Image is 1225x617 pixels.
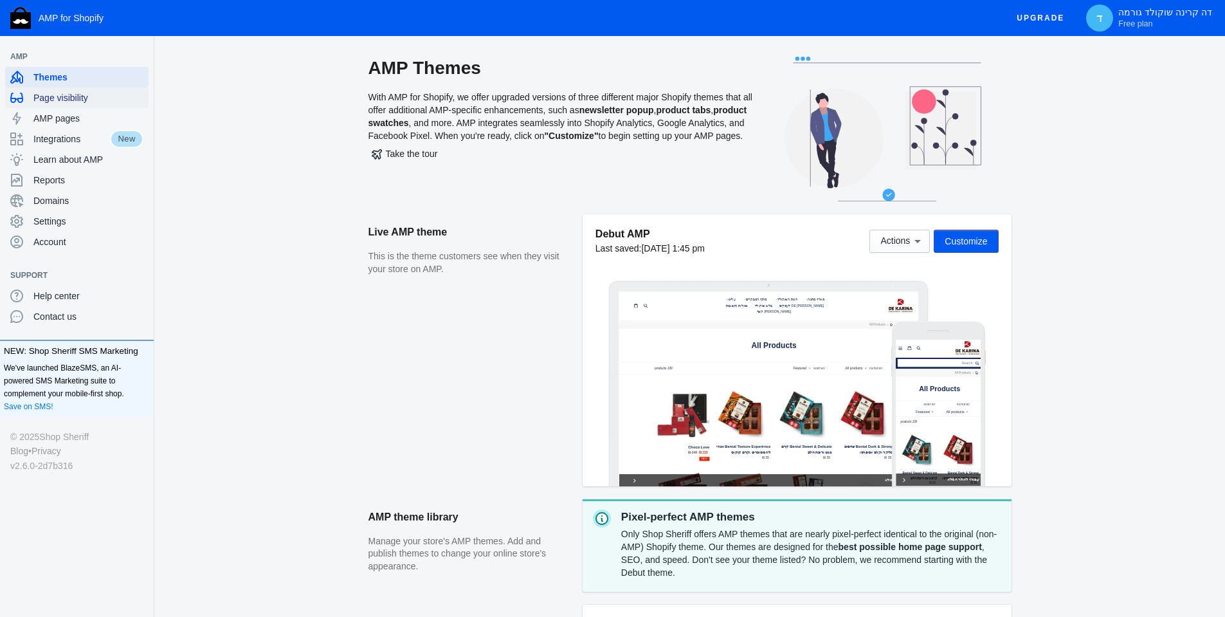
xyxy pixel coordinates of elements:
[32,444,61,458] a: Privacy
[621,525,1001,582] div: Only Shop Sheriff offers AMP themes that are nearly pixel-perfect identical to the original (non-...
[471,38,603,50] span: DE [PERSON_NAME] לעסקים
[608,281,929,486] img: Laptop frame
[1118,19,1152,29] span: Free plan
[796,96,804,104] a: Home
[595,227,705,241] h5: Debut AMP
[372,149,438,159] span: Take the tour
[10,269,131,282] span: Support
[1161,553,1210,602] iframe: Drift Widget Chat Controller
[579,105,654,115] b: newsletter popup
[1118,7,1212,29] p: דה קרינה שוקולד גורמה
[1017,6,1064,30] span: Upgrade
[368,57,754,214] div: With AMP for Shopify, we offer upgraded versions of three different major Shopify themes that all...
[14,187,116,199] label: Sort by
[372,19,434,31] span: מרכז המבקרים
[10,444,143,458] div: •
[33,174,143,187] span: Reports
[33,153,143,166] span: Learn about AMP
[33,235,143,248] span: Account
[788,21,867,66] img: image
[5,129,149,149] a: IntegrationsNew
[788,93,791,107] span: ›
[544,131,598,141] b: "Customize"
[368,250,570,275] p: This is the theme customers see when they visit your store on AMP.
[368,57,754,80] h2: AMP Themes
[869,230,930,253] button: Actions
[1006,6,1075,30] button: Upgrade
[368,142,441,165] button: Take the tour
[10,50,131,63] span: AMP
[449,16,531,35] button: חנות השוקולד
[5,232,149,252] a: Account
[465,19,523,31] span: חנות השוקולד
[571,223,604,234] label: Sort by
[68,134,189,158] span: All Products
[538,16,610,35] button: מארזי מתנה
[398,53,513,71] a: [PERSON_NAME] קשר
[368,214,570,250] h2: Live AMP theme
[173,93,221,106] span: All Products
[39,13,104,23] span: AMP for Shopify
[33,194,143,207] span: Domains
[10,7,31,29] img: Shop Sheriff Logo
[33,112,143,125] span: AMP pages
[10,459,143,473] div: v2.6.0-2d7b316
[656,105,711,115] b: product tabs
[934,230,998,253] button: Customize
[307,35,384,53] a: שאלות ותשובות
[10,430,143,444] div: © 2025
[5,59,253,82] input: Search
[322,19,341,31] span: עלינו
[4,400,53,413] a: Save on SMS!
[464,35,609,53] a: DE [PERSON_NAME] לעסקים
[313,38,377,50] span: שאלות ותשובות
[131,273,151,278] button: Add a sales channel
[735,93,783,107] span: All Products
[31,405,244,423] span: עבור\י לאתר המלא
[105,223,157,233] span: 109 products
[595,242,705,255] div: Last saved:
[116,187,219,199] label: Filter by
[131,54,151,59] button: Add a sales channel
[5,67,149,87] a: Themes
[736,223,775,234] label: Filter by
[641,243,705,253] span: [DATE] 1:45 pm
[555,19,604,31] span: מארזי מתנה
[5,87,149,108] a: Page visibility
[33,91,143,104] span: Page visibility
[945,236,987,246] span: Customize
[5,108,149,129] a: AMP pages
[234,95,242,104] a: Home
[10,444,28,458] a: Blog
[368,535,570,573] p: Manage your store's AMP themes. Add and publish themes to change your online store's appearance.
[880,236,910,246] span: Actions
[33,71,143,84] span: Themes
[33,290,143,302] span: Help center
[5,149,149,170] a: Learn about AMP
[33,310,143,323] span: Contact us
[388,148,521,173] span: All Products
[52,549,875,567] span: עבור\י לאתר המלא
[368,499,570,535] h2: AMP theme library
[399,38,449,50] span: בלוג שוקולד
[5,306,149,327] a: Contact us
[891,321,986,486] img: Mobile frame
[39,430,89,444] a: Shop Sheriff
[356,16,441,35] button: מרכז המבקרים
[33,133,110,145] span: Integrations
[839,542,982,552] strong: best possible home page support
[5,211,149,232] a: Settings
[172,4,250,49] img: image
[14,238,62,248] span: 109 products
[5,170,149,190] a: Reports
[33,215,143,228] span: Settings
[1093,12,1106,24] span: ד
[392,35,456,53] a: בלוג שוקולד
[5,190,149,211] a: Domains
[305,16,349,35] button: עלינו
[110,130,143,148] span: New
[404,56,506,68] span: [PERSON_NAME] קשר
